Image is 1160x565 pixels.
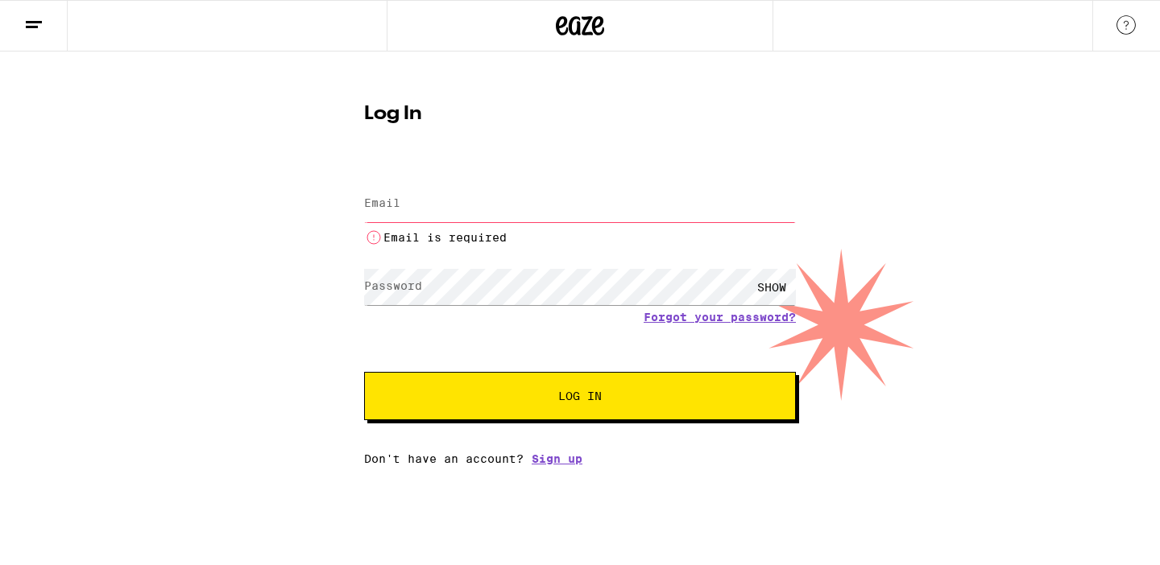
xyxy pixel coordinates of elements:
[364,279,422,292] label: Password
[364,452,796,465] div: Don't have an account?
[558,390,602,402] span: Log In
[364,186,796,222] input: Email
[644,311,796,324] a: Forgot your password?
[364,372,796,420] button: Log In
[364,196,400,209] label: Email
[364,105,796,124] h1: Log In
[748,269,796,305] div: SHOW
[532,452,582,465] a: Sign up
[364,228,796,247] li: Email is required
